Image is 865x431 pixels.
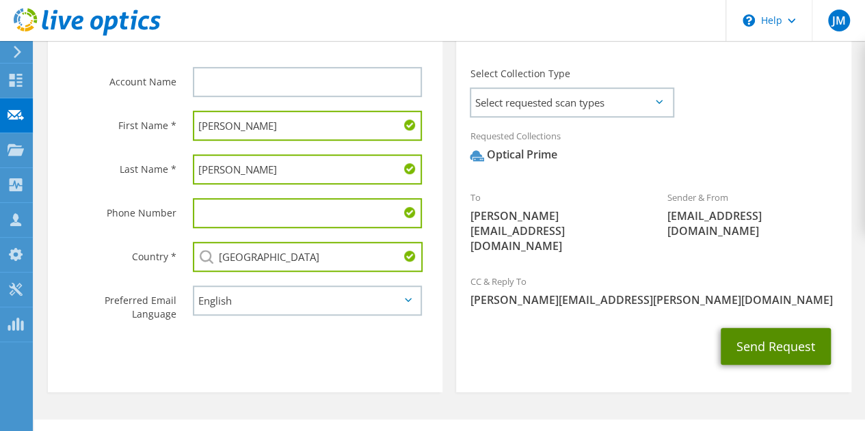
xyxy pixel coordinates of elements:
[470,208,640,253] span: [PERSON_NAME][EMAIL_ADDRESS][DOMAIN_NAME]
[654,183,851,245] div: Sender & From
[456,267,851,314] div: CC & Reply To
[456,183,654,260] div: To
[743,14,755,27] svg: \n
[471,89,672,116] span: Select requested scan types
[62,242,176,264] label: Country *
[470,67,570,81] label: Select Collection Type
[470,292,837,307] span: [PERSON_NAME][EMAIL_ADDRESS][PERSON_NAME][DOMAIN_NAME]
[456,122,851,176] div: Requested Collections
[62,198,176,220] label: Phone Number
[721,328,831,365] button: Send Request
[828,10,850,31] span: JM
[62,286,176,321] label: Preferred Email Language
[62,111,176,133] label: First Name *
[62,67,176,89] label: Account Name
[667,208,838,238] span: [EMAIL_ADDRESS][DOMAIN_NAME]
[470,147,557,163] div: Optical Prime
[62,154,176,176] label: Last Name *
